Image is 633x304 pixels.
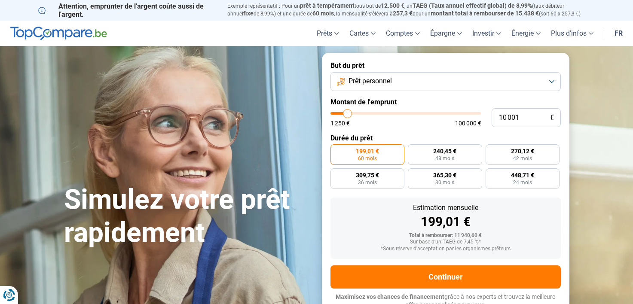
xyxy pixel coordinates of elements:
div: Total à rembourser: 11 940,60 € [337,233,554,239]
span: 60 mois [312,10,334,17]
span: 100 000 € [455,120,481,126]
span: 270,12 € [511,148,534,154]
a: Plus d'infos [546,21,599,46]
span: 448,71 € [511,172,534,178]
span: 36 mois [358,180,377,185]
a: Cartes [344,21,381,46]
div: 199,01 € [337,216,554,228]
span: 1 250 € [330,120,350,126]
span: 257,3 € [393,10,413,17]
span: montant total à rembourser de 15.438 € [431,10,539,17]
a: Épargne [425,21,467,46]
p: Exemple représentatif : Pour un tous but de , un (taux débiteur annuel de 8,99%) et une durée de ... [227,2,595,18]
span: Maximisez vos chances de financement [336,293,444,300]
div: *Sous réserve d'acceptation par les organismes prêteurs [337,246,554,252]
button: Prêt personnel [330,72,561,91]
a: Investir [467,21,506,46]
label: Montant de l'emprunt [330,98,561,106]
span: € [550,114,554,122]
div: Estimation mensuelle [337,204,554,211]
span: 12.500 € [381,2,404,9]
label: But du prêt [330,61,561,70]
p: Attention, emprunter de l'argent coûte aussi de l'argent. [38,2,217,18]
h1: Simulez votre prêt rapidement [64,183,312,249]
span: 199,01 € [356,148,379,154]
span: TAEG (Taux annuel effectif global) de 8,99% [413,2,532,9]
span: 309,75 € [356,172,379,178]
span: 24 mois [513,180,532,185]
label: Durée du prêt [330,134,561,142]
a: Énergie [506,21,546,46]
span: 48 mois [435,156,454,161]
span: 240,45 € [433,148,456,154]
span: prêt à tempérament [300,2,355,9]
span: fixe [243,10,254,17]
img: TopCompare [10,27,107,40]
span: 42 mois [513,156,532,161]
span: 365,30 € [433,172,456,178]
span: 60 mois [358,156,377,161]
a: fr [609,21,628,46]
a: Comptes [381,21,425,46]
span: 30 mois [435,180,454,185]
a: Prêts [312,21,344,46]
button: Continuer [330,265,561,289]
div: Sur base d'un TAEG de 7,45 %* [337,239,554,245]
span: Prêt personnel [349,76,392,86]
